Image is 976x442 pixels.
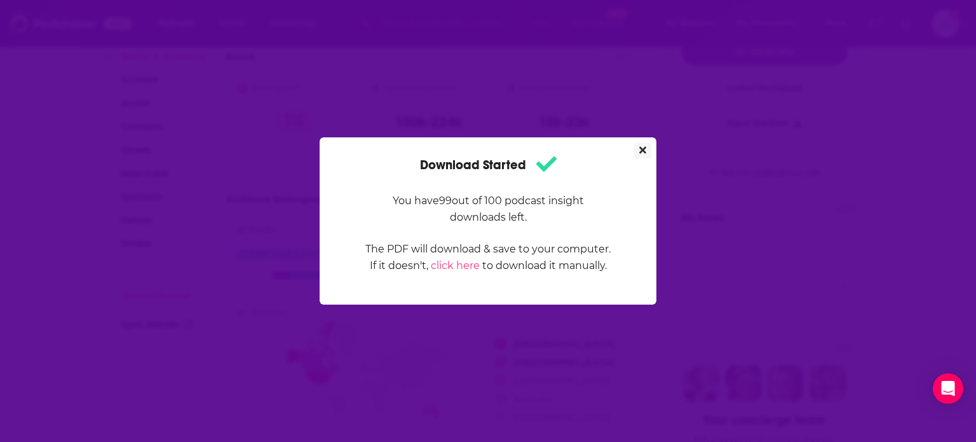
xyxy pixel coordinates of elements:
button: Close [634,142,651,158]
h1: Download Started [420,153,557,177]
a: click here [431,259,480,272]
p: The PDF will download & save to your computer. If it doesn't, to download it manually. [365,241,611,274]
div: Open Intercom Messenger [933,373,963,404]
p: You have 99 out of 100 podcast insight downloads left. [365,193,611,226]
